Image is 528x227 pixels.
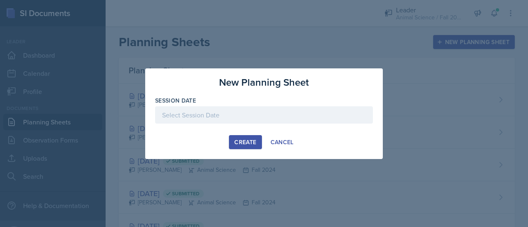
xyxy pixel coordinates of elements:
[155,96,196,105] label: Session Date
[229,135,262,149] button: Create
[234,139,256,145] div: Create
[219,75,309,90] h3: New Planning Sheet
[265,135,299,149] button: Cancel
[271,139,294,145] div: Cancel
